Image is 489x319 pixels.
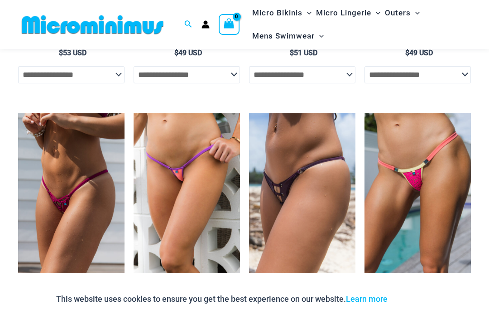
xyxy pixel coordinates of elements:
[405,48,433,57] bdi: 49 USD
[316,1,371,24] span: Micro Lingerie
[18,113,125,273] img: Breakwater Berry Pink 4856 micro 02
[346,294,388,304] a: Learn more
[184,19,192,30] a: Search icon link
[174,48,178,57] span: $
[371,1,380,24] span: Menu Toggle
[219,14,240,35] a: View Shopping Cart, empty
[134,113,240,273] img: Wild Card Neon Bliss 312 Top 457 Micro 04
[252,24,315,48] span: Mens Swimwear
[364,113,471,273] a: Bubble Mesh Highlight Pink 421 Micro 01Bubble Mesh Highlight Pink 421 Micro 02Bubble Mesh Highlig...
[252,1,302,24] span: Micro Bikinis
[249,113,355,273] a: Link Plum 2031 Cheeky 03Link Plum 2031 Cheeky 04Link Plum 2031 Cheeky 04
[174,48,202,57] bdi: 49 USD
[201,20,210,29] a: Account icon link
[18,14,167,35] img: MM SHOP LOGO FLAT
[59,48,63,57] span: $
[290,48,294,57] span: $
[364,113,471,273] img: Bubble Mesh Highlight Pink 421 Micro 01
[250,24,326,48] a: Mens SwimwearMenu ToggleMenu Toggle
[134,113,240,273] a: Wild Card Neon Bliss 312 Top 457 Micro 04Wild Card Neon Bliss 312 Top 457 Micro 05Wild Card Neon ...
[250,1,314,24] a: Micro BikinisMenu ToggleMenu Toggle
[383,1,422,24] a: OutersMenu ToggleMenu Toggle
[56,292,388,306] p: This website uses cookies to ensure you get the best experience on our website.
[302,1,312,24] span: Menu Toggle
[18,113,125,273] a: Breakwater Berry Pink 4856 micro 02Breakwater Berry Pink 4856 micro 01Breakwater Berry Pink 4856 ...
[394,288,433,310] button: Accept
[314,1,383,24] a: Micro LingerieMenu ToggleMenu Toggle
[290,48,317,57] bdi: 51 USD
[405,48,409,57] span: $
[411,1,420,24] span: Menu Toggle
[249,113,355,273] img: Link Plum 2031 Cheeky 03
[59,48,86,57] bdi: 53 USD
[385,1,411,24] span: Outers
[315,24,324,48] span: Menu Toggle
